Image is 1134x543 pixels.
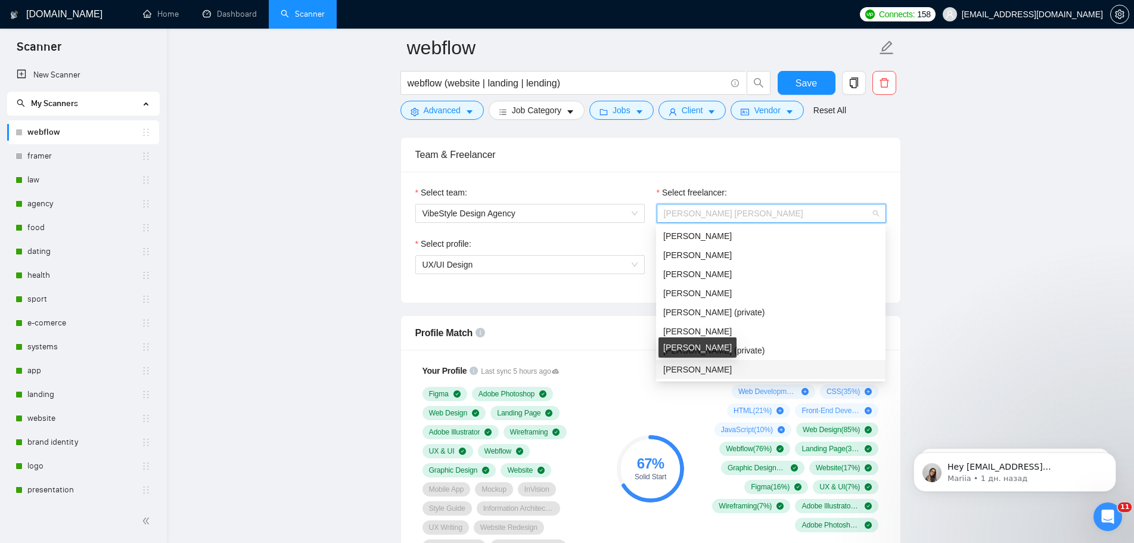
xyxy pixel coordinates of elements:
[617,457,684,471] div: 67 %
[141,294,151,304] span: holder
[141,271,151,280] span: holder
[510,427,548,437] span: Wireframing
[776,502,784,510] span: check-circle
[141,437,151,447] span: holder
[415,186,467,199] label: Select team:
[7,359,159,383] li: app
[429,446,455,456] span: UX & UI
[424,104,461,117] span: Advanced
[141,223,151,232] span: holder
[479,389,535,399] span: Adobe Photoshop
[7,63,159,87] li: New Scanner
[472,409,479,417] span: check-circle
[27,144,141,168] a: framer
[1110,10,1129,19] a: setting
[17,63,150,87] a: New Scanner
[566,107,574,116] span: caret-down
[141,390,151,399] span: holder
[482,467,489,474] span: check-circle
[141,175,151,185] span: holder
[141,128,151,137] span: holder
[429,408,468,418] span: Web Design
[422,204,638,222] span: VibeStyle Design Agency
[658,337,737,358] div: [PERSON_NAME]
[865,464,872,471] span: check-circle
[663,288,732,298] span: [PERSON_NAME]
[17,98,78,108] span: My Scanners
[865,407,872,414] span: plus-circle
[778,71,835,95] button: Save
[865,483,872,491] span: check-circle
[27,240,141,263] a: dating
[741,107,749,116] span: idcard
[635,107,644,116] span: caret-down
[776,445,784,452] span: check-circle
[141,318,151,328] span: holder
[429,389,449,399] span: Figma
[429,523,462,532] span: UX Writing
[497,408,540,418] span: Landing Page
[726,444,772,454] span: Webflow ( 76 %)
[728,463,786,473] span: Graphic Design ( 26 %)
[796,76,817,91] span: Save
[408,76,726,91] input: Search Freelance Jobs...
[843,77,865,88] span: copy
[682,104,703,117] span: Client
[1118,502,1132,512] span: 11
[7,430,159,454] li: brand identity
[27,192,141,216] a: agency
[865,522,872,529] span: check-circle
[27,383,141,407] a: landing
[785,107,794,116] span: caret-down
[489,101,585,120] button: barsJob Categorycaret-down
[613,104,630,117] span: Jobs
[1110,5,1129,24] button: setting
[1093,502,1122,531] iframe: Intercom live chat
[7,38,71,63] span: Scanner
[731,101,803,120] button: idcardVendorcaret-down
[481,485,507,494] span: Mockup
[917,8,930,21] span: 158
[27,454,141,478] a: logo
[281,9,325,19] a: searchScanner
[27,407,141,430] a: website
[7,216,159,240] li: food
[142,515,154,527] span: double-left
[872,71,896,95] button: delete
[141,247,151,256] span: holder
[415,138,886,172] div: Team & Freelancer
[400,101,484,120] button: settingAdvancedcaret-down
[734,406,772,415] span: HTML ( 21 %)
[865,10,875,19] img: upwork-logo.png
[7,168,159,192] li: law
[896,427,1134,511] iframe: Intercom notifications сообщение
[7,335,159,359] li: systems
[512,104,561,117] span: Job Category
[422,260,473,269] span: UX/UI Design
[669,107,677,116] span: user
[794,483,801,491] span: check-circle
[803,425,860,435] span: Web Design ( 85 %)
[801,406,860,415] span: Front-End Development ( 10 %)
[827,387,860,396] span: CSS ( 35 %)
[27,478,141,502] a: presentation
[27,168,141,192] a: law
[17,99,25,107] span: search
[738,387,797,396] span: Web Development ( 51 %)
[663,250,732,260] span: [PERSON_NAME]
[27,335,141,359] a: systems
[453,390,461,398] span: check-circle
[141,366,151,376] span: holder
[27,311,141,335] a: e-comerce
[27,287,141,311] a: sport
[663,365,732,374] span: [PERSON_NAME]
[429,427,480,437] span: Adobe Illustrator
[27,359,141,383] a: app
[407,33,877,63] input: Scanner name...
[7,407,159,430] li: website
[617,473,684,480] div: Solid Start
[778,426,785,433] span: plus-circle
[721,425,773,435] span: JavaScript ( 10 %)
[801,388,809,395] span: plus-circle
